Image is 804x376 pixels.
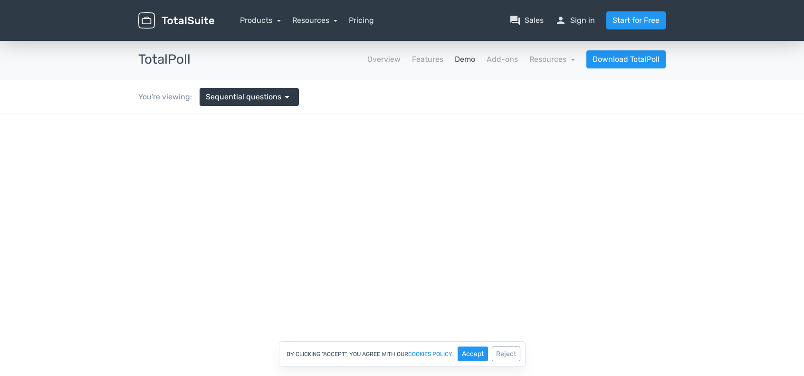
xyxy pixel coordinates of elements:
[138,91,200,103] div: You're viewing:
[240,16,281,25] a: Products
[509,15,544,26] a: question_answerSales
[455,54,475,65] a: Demo
[281,91,293,103] span: arrow_drop_down
[408,351,452,357] a: cookies policy
[555,15,566,26] span: person
[487,54,518,65] a: Add-ons
[206,91,281,103] span: Sequential questions
[138,12,214,29] img: TotalSuite for WordPress
[586,50,666,68] a: Download TotalPoll
[367,54,401,65] a: Overview
[555,15,595,26] a: personSign in
[529,55,575,64] a: Resources
[200,88,299,106] a: Sequential questions arrow_drop_down
[492,347,520,361] button: Reject
[509,15,521,26] span: question_answer
[349,15,374,26] a: Pricing
[138,52,191,67] h3: TotalPoll
[279,341,526,366] div: By clicking "Accept", you agree with our .
[412,54,443,65] a: Features
[292,16,338,25] a: Resources
[606,11,666,29] a: Start for Free
[458,347,488,361] button: Accept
